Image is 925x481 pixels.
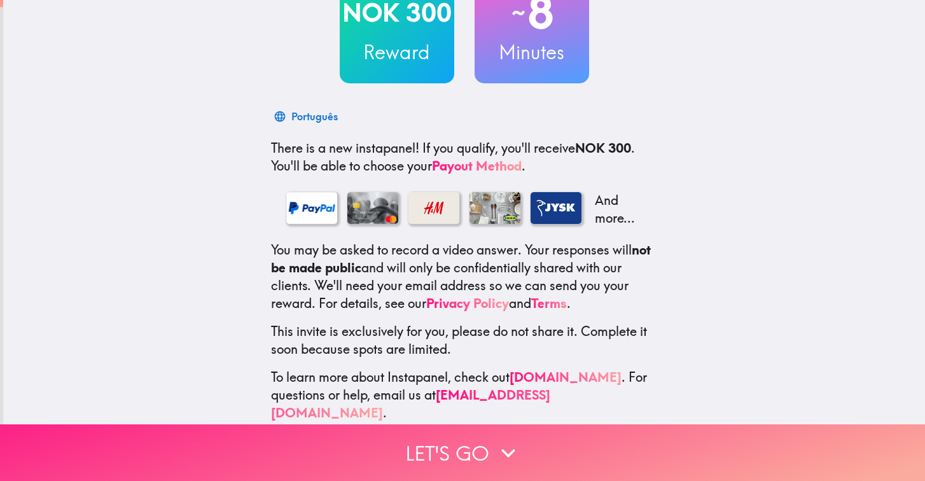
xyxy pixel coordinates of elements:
a: Terms [531,295,567,311]
h3: Minutes [475,39,589,66]
p: You may be asked to record a video answer. Your responses will and will only be confidentially sh... [271,241,658,312]
a: [DOMAIN_NAME] [510,369,622,385]
p: And more... [592,192,643,227]
p: To learn more about Instapanel, check out . For questions or help, email us at . [271,368,658,422]
p: If you qualify, you'll receive . You'll be able to choose your . [271,139,658,175]
button: Português [271,104,343,129]
b: not be made public [271,242,651,275]
h3: Reward [340,39,454,66]
span: There is a new instapanel! [271,140,419,156]
b: NOK 300 [575,140,631,156]
a: [EMAIL_ADDRESS][DOMAIN_NAME] [271,387,550,421]
div: Português [291,108,338,125]
p: This invite is exclusively for you, please do not share it. Complete it soon because spots are li... [271,323,658,358]
a: Payout Method [432,158,522,174]
a: Privacy Policy [426,295,509,311]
